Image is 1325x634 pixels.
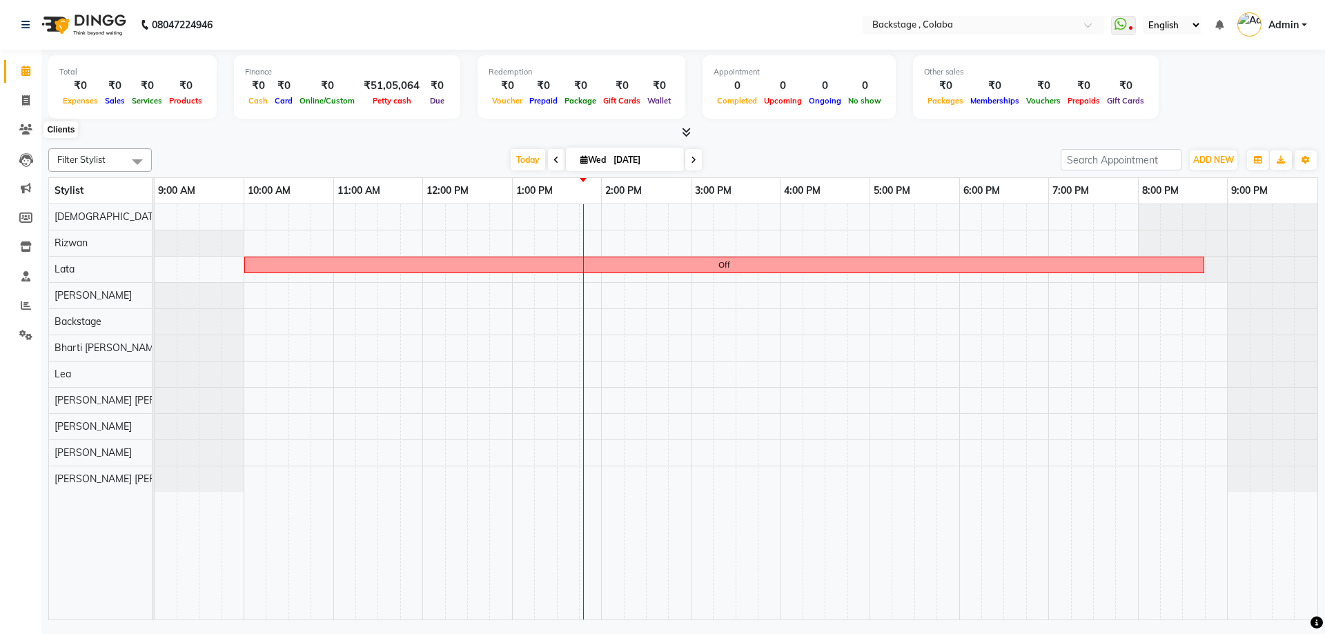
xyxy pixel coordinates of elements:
[845,96,885,106] span: No show
[805,96,845,106] span: Ongoing
[55,184,84,197] span: Stylist
[55,473,212,485] span: [PERSON_NAME] [PERSON_NAME]
[1064,78,1103,94] div: ₹0
[1139,181,1182,201] a: 8:00 PM
[600,78,644,94] div: ₹0
[55,341,162,354] span: Bharti [PERSON_NAME]
[296,78,358,94] div: ₹0
[924,96,967,106] span: Packages
[561,96,600,106] span: Package
[1237,12,1262,37] img: Admin
[760,96,805,106] span: Upcoming
[59,96,101,106] span: Expenses
[489,96,526,106] span: Voucher
[1228,181,1271,201] a: 9:00 PM
[55,446,132,459] span: [PERSON_NAME]
[271,78,296,94] div: ₹0
[1103,78,1148,94] div: ₹0
[602,181,645,201] a: 2:00 PM
[870,181,914,201] a: 5:00 PM
[271,96,296,106] span: Card
[166,96,206,106] span: Products
[152,6,213,44] b: 08047224946
[101,96,128,106] span: Sales
[425,78,449,94] div: ₹0
[526,96,561,106] span: Prepaid
[1023,78,1064,94] div: ₹0
[245,78,271,94] div: ₹0
[296,96,358,106] span: Online/Custom
[845,78,885,94] div: 0
[805,78,845,94] div: 0
[334,181,384,201] a: 11:00 AM
[644,78,674,94] div: ₹0
[760,78,805,94] div: 0
[101,78,128,94] div: ₹0
[55,237,88,249] span: Rizwan
[967,78,1023,94] div: ₹0
[55,315,101,328] span: Backstage
[489,66,674,78] div: Redemption
[714,96,760,106] span: Completed
[244,181,294,201] a: 10:00 AM
[43,121,78,138] div: Clients
[166,78,206,94] div: ₹0
[609,150,678,170] input: 2025-09-03
[691,181,735,201] a: 3:00 PM
[513,181,556,201] a: 1:00 PM
[960,181,1003,201] a: 6:00 PM
[1190,150,1237,170] button: ADD NEW
[924,66,1148,78] div: Other sales
[245,96,271,106] span: Cash
[358,78,425,94] div: ₹51,05,064
[245,66,449,78] div: Finance
[714,66,885,78] div: Appointment
[511,149,545,170] span: Today
[1268,18,1299,32] span: Admin
[1064,96,1103,106] span: Prepaids
[1103,96,1148,106] span: Gift Cards
[718,259,730,271] div: Off
[55,420,132,433] span: [PERSON_NAME]
[55,368,71,380] span: Lea
[600,96,644,106] span: Gift Cards
[128,78,166,94] div: ₹0
[924,78,967,94] div: ₹0
[155,181,199,201] a: 9:00 AM
[644,96,674,106] span: Wallet
[781,181,824,201] a: 4:00 PM
[714,78,760,94] div: 0
[369,96,415,106] span: Petty cash
[423,181,472,201] a: 12:00 PM
[55,263,75,275] span: Lata
[526,78,561,94] div: ₹0
[55,394,212,406] span: [PERSON_NAME] [PERSON_NAME]
[1193,155,1234,165] span: ADD NEW
[59,78,101,94] div: ₹0
[128,96,166,106] span: Services
[57,154,106,165] span: Filter Stylist
[577,155,609,165] span: Wed
[59,66,206,78] div: Total
[967,96,1023,106] span: Memberships
[35,6,130,44] img: logo
[55,289,132,301] span: [PERSON_NAME]
[1023,96,1064,106] span: Vouchers
[561,78,600,94] div: ₹0
[1049,181,1092,201] a: 7:00 PM
[55,210,162,223] span: [DEMOGRAPHIC_DATA]
[489,78,526,94] div: ₹0
[1061,149,1181,170] input: Search Appointment
[426,96,448,106] span: Due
